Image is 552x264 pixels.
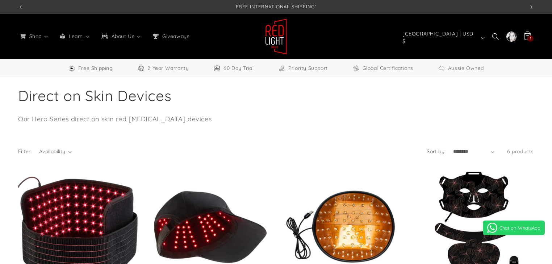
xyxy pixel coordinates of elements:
[213,65,221,72] img: Trial Icon
[265,18,287,55] img: Red Light Hero
[110,33,135,39] span: About Us
[402,30,478,45] span: [GEOGRAPHIC_DATA] | USD $
[18,114,362,124] p: Our Hero Series direct on skin red [MEDICAL_DATA] devices
[28,33,42,39] span: Shop
[14,29,54,44] a: Shop
[68,64,113,73] a: Free Worldwide Shipping
[278,64,328,73] a: Priority Support
[507,148,534,155] span: 6 products
[499,225,540,231] span: Chat on WhatsApp
[448,64,484,73] span: Aussie Owned
[483,221,545,235] a: Chat on WhatsApp
[213,64,254,73] a: 60 Day Trial
[137,64,189,73] a: 2 Year Warranty
[236,4,316,9] span: FREE INTERNATIONAL SHIPPING¹
[438,64,484,73] a: Aussie Owned
[363,64,414,73] span: Global Certifications
[39,148,72,155] summary: Availability (0 selected)
[68,65,75,72] img: Free Shipping Icon
[161,33,190,39] span: Giveaways
[530,35,531,42] span: 1
[352,64,414,73] a: Global Certifications
[278,65,285,72] img: Support Icon
[18,86,534,105] h1: Direct on Skin Devices
[223,64,254,73] span: 60 Day Trial
[67,33,84,39] span: Learn
[18,148,32,155] h2: Filter:
[288,64,328,73] span: Priority Support
[147,64,189,73] span: 2 Year Warranty
[95,29,147,44] a: About Us
[427,148,446,155] label: Sort by:
[39,148,66,155] span: Availability
[54,29,95,44] a: Learn
[78,64,113,73] span: Free Shipping
[438,65,445,72] img: Aussie Owned Icon
[488,29,503,45] summary: Search
[263,16,290,57] a: Red Light Hero
[398,31,488,45] button: [GEOGRAPHIC_DATA] | USD $
[352,65,360,72] img: Certifications Icon
[147,29,195,44] a: Giveaways
[137,65,145,72] img: Warranty Icon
